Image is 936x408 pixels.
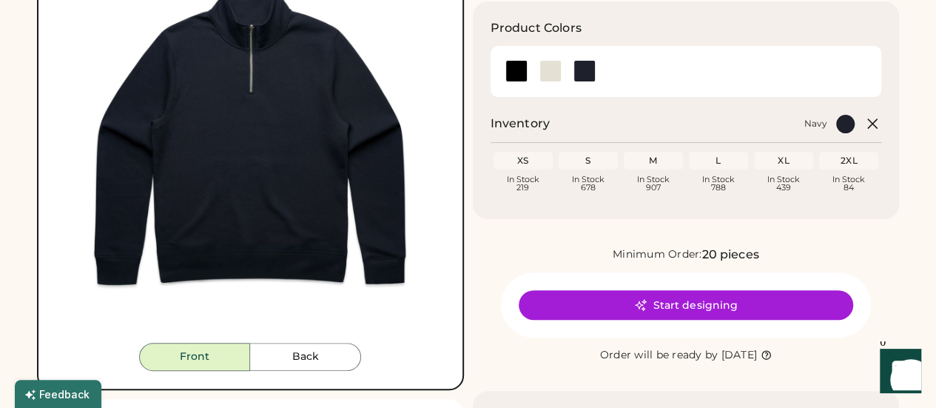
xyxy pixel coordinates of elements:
button: Front [139,343,250,371]
div: XL [757,155,810,167]
div: L [692,155,745,167]
div: In Stock 84 [822,175,875,192]
div: M [627,155,680,167]
div: Order will be ready by [600,348,718,363]
h2: Inventory [491,115,550,133]
div: 20 pieces [701,246,758,264]
div: 2XL [822,155,875,167]
div: S [562,155,615,167]
div: In Stock 907 [627,175,680,192]
div: [DATE] [721,348,757,363]
button: Start designing [519,290,853,320]
div: In Stock 439 [757,175,810,192]
button: Back [250,343,361,371]
div: Navy [804,118,827,130]
h3: Product Colors [491,19,582,37]
iframe: Front Chat [866,341,929,405]
div: In Stock 788 [692,175,745,192]
div: XS [496,155,550,167]
div: Minimum Order: [613,247,702,262]
div: In Stock 678 [562,175,615,192]
div: In Stock 219 [496,175,550,192]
